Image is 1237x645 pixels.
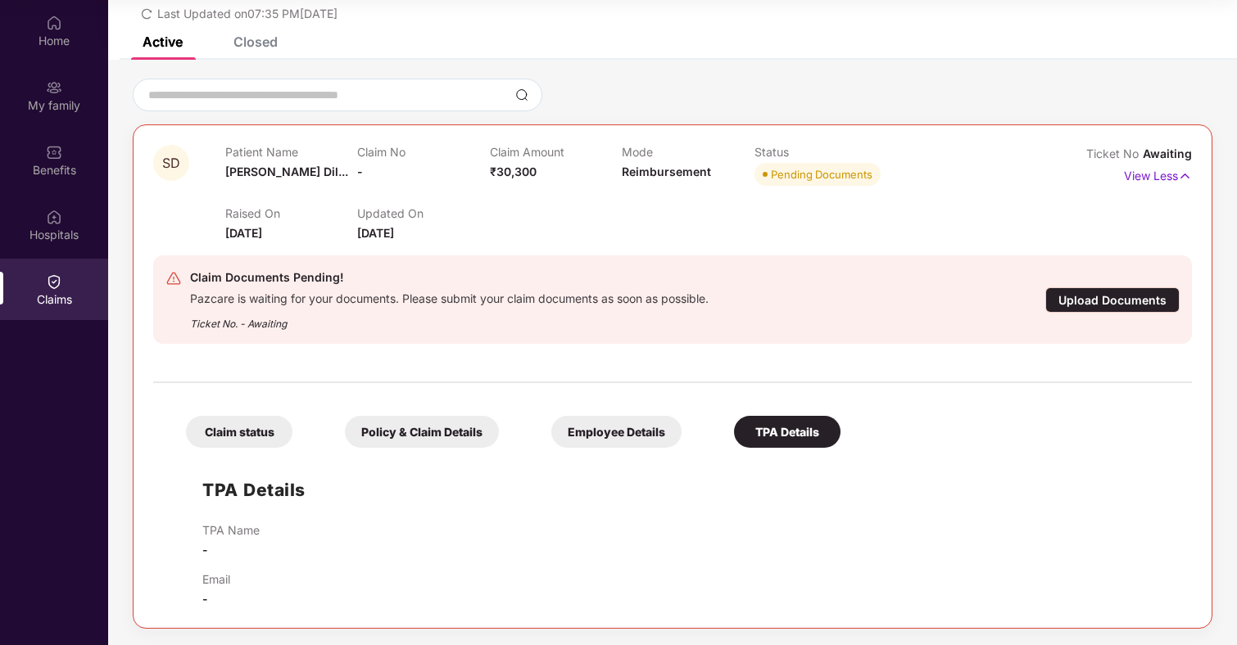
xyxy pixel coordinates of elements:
div: Pazcare is waiting for your documents. Please submit your claim documents as soon as possible. [190,287,709,306]
p: View Less [1124,163,1192,185]
img: svg+xml;base64,PHN2ZyB3aWR0aD0iMjAiIGhlaWdodD0iMjAiIHZpZXdCb3g9IjAgMCAyMCAyMCIgZmlsbD0ibm9uZSIgeG... [46,79,62,96]
img: svg+xml;base64,PHN2ZyB4bWxucz0iaHR0cDovL3d3dy53My5vcmcvMjAwMC9zdmciIHdpZHRoPSIyNCIgaGVpZ2h0PSIyNC... [165,270,182,286]
span: Reimbursement [622,165,711,178]
p: Claim Amount [490,145,622,159]
div: Closed [233,34,278,50]
span: - [202,592,208,606]
img: svg+xml;base64,PHN2ZyB4bWxucz0iaHR0cDovL3d3dy53My5vcmcvMjAwMC9zdmciIHdpZHRoPSIxNyIgaGVpZ2h0PSIxNy... [1178,167,1192,185]
span: Last Updated on 07:35 PM[DATE] [157,7,338,20]
div: Ticket No. - Awaiting [190,306,709,332]
img: svg+xml;base64,PHN2ZyBpZD0iSG9tZSIgeG1sbnM9Imh0dHA6Ly93d3cudzMub3JnLzIwMDAvc3ZnIiB3aWR0aD0iMjAiIG... [46,15,62,31]
span: [PERSON_NAME] Dil... [225,165,348,178]
p: Updated On [357,206,489,220]
p: Raised On [225,206,357,220]
span: Awaiting [1143,147,1192,160]
div: Claim Documents Pending! [190,268,709,287]
div: Policy & Claim Details [345,416,499,448]
img: svg+xml;base64,PHN2ZyBpZD0iU2VhcmNoLTMyeDMyIiB4bWxucz0iaHR0cDovL3d3dy53My5vcmcvMjAwMC9zdmciIHdpZH... [515,88,528,101]
span: ₹30,300 [490,165,537,178]
p: Status [754,145,886,159]
span: - [357,165,363,178]
div: Claim status [186,416,292,448]
div: TPA Details [734,416,841,448]
p: Patient Name [225,145,357,159]
p: TPA Name [202,523,260,537]
p: Email [202,572,230,586]
p: Claim No [357,145,489,159]
span: redo [141,7,152,20]
img: svg+xml;base64,PHN2ZyBpZD0iQ2xhaW0iIHhtbG5zPSJodHRwOi8vd3d3LnczLm9yZy8yMDAwL3N2ZyIgd2lkdGg9IjIwIi... [46,273,62,290]
span: [DATE] [357,226,394,240]
span: SD [162,156,180,170]
p: Mode [622,145,754,159]
h1: TPA Details [202,476,306,503]
div: Upload Documents [1045,287,1180,313]
img: svg+xml;base64,PHN2ZyBpZD0iQmVuZWZpdHMiIHhtbG5zPSJodHRwOi8vd3d3LnczLm9yZy8yMDAwL3N2ZyIgd2lkdGg9Ij... [46,144,62,160]
div: Active [143,34,183,50]
img: svg+xml;base64,PHN2ZyBpZD0iSG9zcGl0YWxzIiB4bWxucz0iaHR0cDovL3d3dy53My5vcmcvMjAwMC9zdmciIHdpZHRoPS... [46,209,62,225]
span: [DATE] [225,226,262,240]
span: Ticket No [1086,147,1143,160]
div: Pending Documents [771,166,872,183]
span: - [202,543,208,557]
div: Employee Details [551,416,682,448]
